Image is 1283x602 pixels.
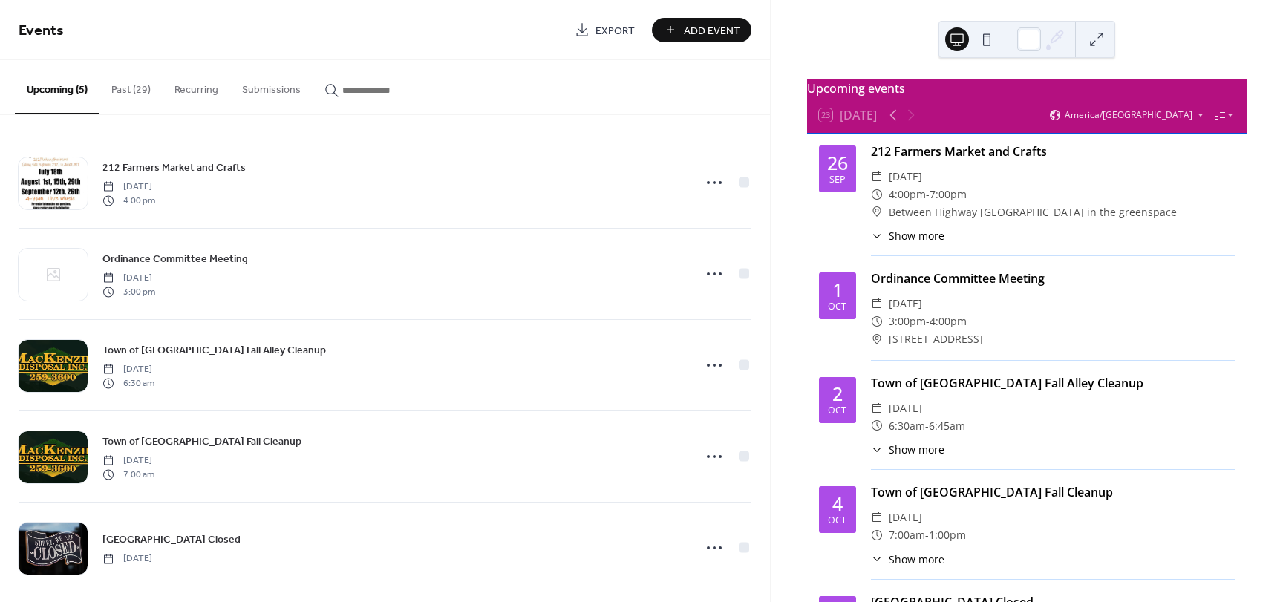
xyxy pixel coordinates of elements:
div: Town of [GEOGRAPHIC_DATA] Fall Alley Cleanup [871,374,1235,392]
div: Oct [828,406,846,416]
button: Recurring [163,60,230,113]
div: ​ [871,526,883,544]
div: Ordinance Committee Meeting [871,269,1235,287]
span: [DATE] [102,552,152,566]
span: Events [19,16,64,45]
span: 3:00pm [889,313,926,330]
div: ​ [871,313,883,330]
a: Ordinance Committee Meeting [102,250,248,267]
button: Submissions [230,60,313,113]
span: 7:00pm [930,186,967,203]
div: ​ [871,203,883,221]
span: [DATE] [889,168,922,186]
span: Between Highway [GEOGRAPHIC_DATA] in the greenspace [889,203,1177,221]
div: ​ [871,417,883,435]
a: [GEOGRAPHIC_DATA] Closed [102,531,241,548]
div: 2 [832,385,843,403]
div: 26 [827,154,848,172]
span: 4:00 pm [102,194,155,207]
span: 4:00pm [889,186,926,203]
span: [DATE] [102,272,155,285]
span: Add Event [684,23,740,39]
span: [GEOGRAPHIC_DATA] Closed [102,532,241,548]
div: 4 [832,494,843,513]
span: [DATE] [102,363,154,376]
span: - [926,313,930,330]
span: [DATE] [889,508,922,526]
span: 7:00am [889,526,925,544]
a: Town of [GEOGRAPHIC_DATA] Fall Cleanup [102,433,301,450]
span: 6:45am [929,417,965,435]
a: Export [564,18,646,42]
a: 212 Farmers Market and Crafts [102,159,246,176]
div: Sep [829,175,846,185]
span: 6:30 am [102,376,154,390]
span: 4:00pm [930,313,967,330]
span: [DATE] [889,399,922,417]
span: [DATE] [102,180,155,194]
span: 3:00 pm [102,285,155,298]
div: ​ [871,508,883,526]
div: ​ [871,168,883,186]
span: 1:00pm [929,526,966,544]
span: [DATE] [889,295,922,313]
div: Oct [828,302,846,312]
span: Town of [GEOGRAPHIC_DATA] Fall Cleanup [102,434,301,450]
span: [DATE] [102,454,154,468]
span: America/[GEOGRAPHIC_DATA] [1065,111,1192,120]
div: ​ [871,228,883,243]
span: Show more [889,552,944,567]
button: ​Show more [871,228,944,243]
div: Upcoming events [807,79,1247,97]
a: Town of [GEOGRAPHIC_DATA] Fall Alley Cleanup [102,341,326,359]
span: Ordinance Committee Meeting [102,252,248,267]
div: ​ [871,399,883,417]
div: ​ [871,552,883,567]
button: ​Show more [871,442,944,457]
span: Town of [GEOGRAPHIC_DATA] Fall Alley Cleanup [102,343,326,359]
span: [STREET_ADDRESS] [889,330,983,348]
div: Oct [828,516,846,526]
span: 212 Farmers Market and Crafts [102,160,246,176]
span: 7:00 am [102,468,154,481]
div: 1 [832,281,843,299]
span: - [926,186,930,203]
button: ​Show more [871,552,944,567]
span: 6:30am [889,417,925,435]
button: Add Event [652,18,751,42]
div: ​ [871,295,883,313]
div: ​ [871,442,883,457]
span: - [925,526,929,544]
div: ​ [871,186,883,203]
div: Town of [GEOGRAPHIC_DATA] Fall Cleanup [871,483,1235,501]
span: Show more [889,442,944,457]
div: 212 Farmers Market and Crafts [871,143,1235,160]
div: ​ [871,330,883,348]
span: - [925,417,929,435]
span: Export [595,23,635,39]
button: Upcoming (5) [15,60,99,114]
button: Past (29) [99,60,163,113]
span: Show more [889,228,944,243]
